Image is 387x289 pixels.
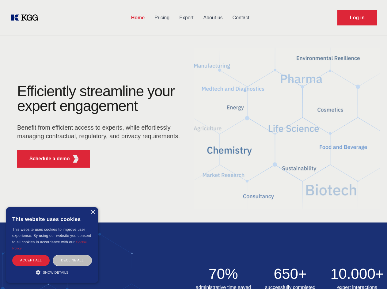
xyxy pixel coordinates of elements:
a: Cookie Policy [12,240,87,250]
a: Home [126,10,150,26]
img: KGG Fifth Element RED [72,155,80,163]
span: Show details [43,271,69,274]
a: KOL Knowledge Platform: Talk to Key External Experts (KEE) [10,13,43,23]
p: Benefit from efficient access to experts, while effortlessly managing contractual, regulatory, an... [17,123,184,140]
div: Close [90,210,95,215]
button: Schedule a demoKGG Fifth Element RED [17,150,90,168]
img: KGG Fifth Element RED [194,40,380,216]
a: Expert [174,10,198,26]
a: Contact [228,10,254,26]
a: Pricing [150,10,174,26]
div: This website uses cookies [12,212,92,226]
div: Show details [12,269,92,275]
p: Schedule a demo [29,155,70,162]
div: Accept all [12,255,50,266]
h2: 70% [194,267,253,281]
span: This website uses cookies to improve user experience. By using our website you consent to all coo... [12,227,91,244]
h2: 650+ [260,267,320,281]
div: Decline all [53,255,92,266]
h1: Efficiently streamline your expert engagement [17,84,184,113]
a: Request Demo [337,10,377,25]
a: About us [198,10,227,26]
